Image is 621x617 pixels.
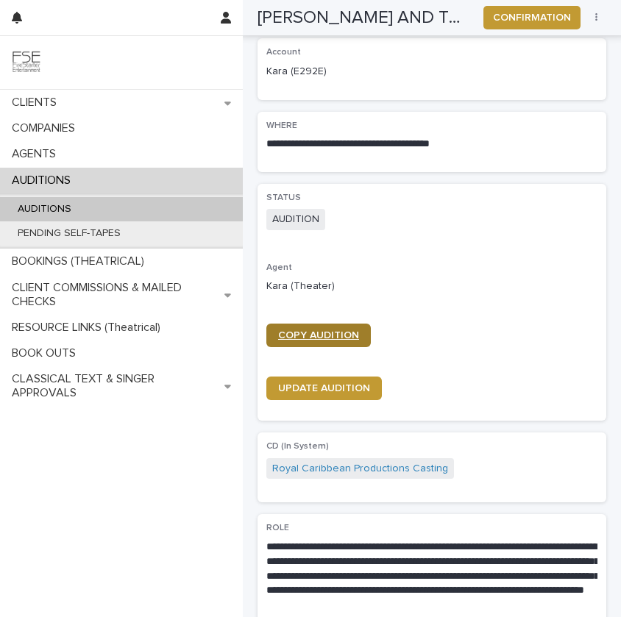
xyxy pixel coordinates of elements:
[12,48,41,77] img: 9JgRvJ3ETPGCJDhvPVA5
[266,442,329,451] span: CD (In System)
[266,324,371,347] a: COPY AUDITION
[266,279,597,294] p: Kara (Theater)
[278,383,370,393] span: UPDATE AUDITION
[266,121,297,130] span: WHERE
[483,6,581,29] button: CONFIRMATION
[266,193,301,202] span: STATUS
[493,10,571,25] span: CONFIRMATION
[6,147,68,161] p: AGENTS
[266,377,382,400] a: UPDATE AUDITION
[266,48,301,57] span: Account
[272,461,448,477] a: Royal Caribbean Productions Casting
[278,330,359,340] span: COPY AUDITION
[6,254,156,268] p: BOOKINGS (THEATRICAL)
[6,281,224,309] p: CLIENT COMMISSIONS & MAILED CHECKS
[6,227,132,240] p: PENDING SELF-TAPES
[266,64,597,79] p: Kara (E292E)
[6,121,87,135] p: COMPANIES
[6,346,88,360] p: BOOK OUTS
[6,372,224,400] p: CLASSICAL TEXT & SINGER APPROVALS
[258,7,472,29] h2: CHARLIE AND THE CHOCOLATE FACTORY (OCT 2025)
[6,203,83,215] p: AUDITIONS
[266,524,289,532] span: ROLE
[6,321,172,335] p: RESOURCE LINKS (Theatrical)
[266,209,325,230] span: AUDITION
[6,96,68,110] p: CLIENTS
[266,263,292,272] span: Agent
[6,174,82,188] p: AUDITIONS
